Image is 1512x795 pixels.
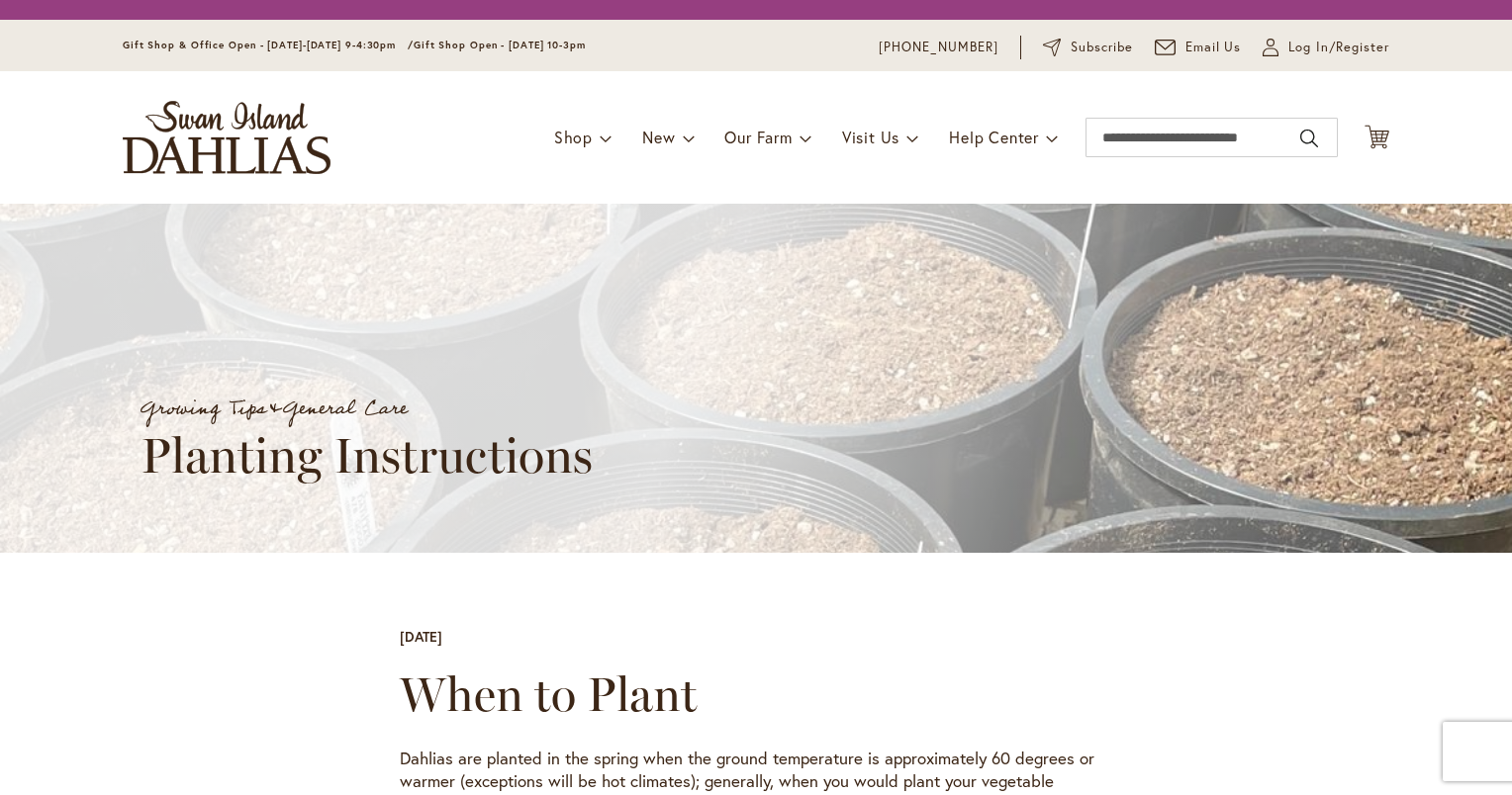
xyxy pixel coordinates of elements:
[1263,38,1389,57] a: Log In/Register
[400,627,442,647] div: [DATE]
[141,427,1090,485] h1: Planting Instructions
[1288,38,1389,57] span: Log In/Register
[123,101,331,174] a: store logo
[414,39,586,51] span: Gift Shop Open - [DATE] 10-3pm
[879,38,998,57] a: [PHONE_NUMBER]
[842,127,899,147] span: Visit Us
[400,666,1112,722] h2: When to Plant
[1185,38,1242,57] span: Email Us
[1071,38,1133,57] span: Subscribe
[1043,38,1133,57] a: Subscribe
[554,127,593,147] span: Shop
[1155,38,1242,57] a: Email Us
[141,390,266,427] a: Growing Tips
[949,127,1039,147] span: Help Center
[141,392,1407,427] div: &
[283,390,407,427] a: General Care
[1300,123,1318,154] button: Search
[724,127,792,147] span: Our Farm
[123,39,414,51] span: Gift Shop & Office Open - [DATE]-[DATE] 9-4:30pm /
[642,127,675,147] span: New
